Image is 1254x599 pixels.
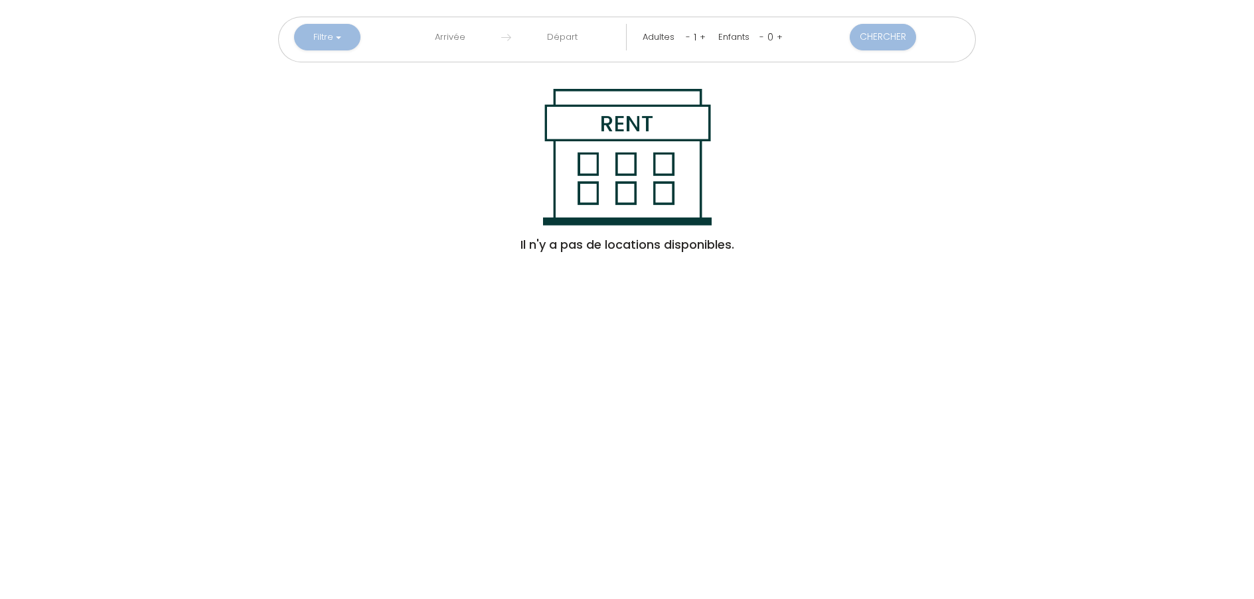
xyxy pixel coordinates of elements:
button: Filtre [294,24,360,50]
img: guests [501,33,511,42]
a: - [759,31,764,43]
input: Départ [511,24,613,50]
a: + [700,31,706,43]
input: Arrivée [400,24,501,50]
a: - [686,31,690,43]
div: 1 [690,27,700,48]
div: 0 [764,27,777,48]
span: Il n'y a pas de locations disponibles. [520,226,734,264]
button: Chercher [850,24,916,50]
a: + [777,31,783,43]
div: Adultes [643,31,679,44]
img: rent-black.png [542,89,712,226]
div: Enfants [718,31,754,44]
